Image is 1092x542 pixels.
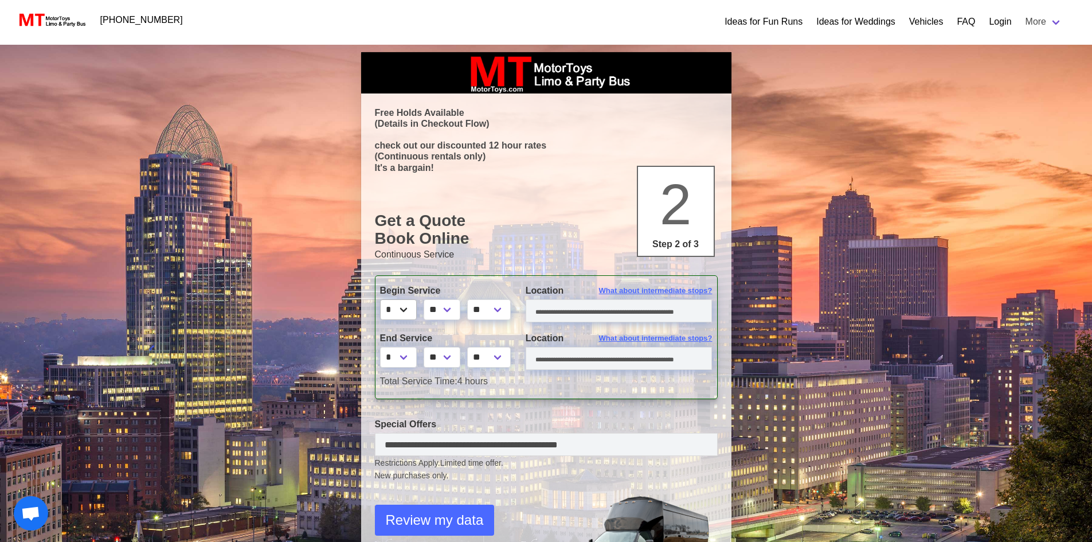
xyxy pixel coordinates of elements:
[380,284,508,298] label: Begin Service
[93,9,190,32] a: [PHONE_NUMBER]
[386,510,484,531] span: Review my data
[371,375,721,388] div: 4 hours
[16,12,87,28] img: MotorToys Logo
[660,172,692,236] span: 2
[725,15,803,29] a: Ideas for Fun Runs
[375,418,718,431] label: Special Offers
[957,15,975,29] a: FAQ
[380,376,457,386] span: Total Service Time:
[989,15,1011,29] a: Login
[380,332,508,345] label: End Service
[526,286,564,295] span: Location
[375,140,718,151] p: check out our discounted 12 hour rates
[375,458,718,482] small: Restrictions Apply.
[816,15,895,29] a: Ideas for Weddings
[375,107,718,118] p: Free Holds Available
[599,333,713,344] span: What about intermediate stops?
[599,285,713,297] span: What about intermediate stops?
[375,470,718,482] span: New purchases only.
[375,151,718,162] p: (Continuous rentals only)
[375,505,495,536] button: Review my data
[526,333,564,343] span: Location
[643,237,709,251] p: Step 2 of 3
[375,162,718,173] p: It's a bargain!
[440,457,503,469] span: Limited time offer.
[375,118,718,129] p: (Details in Checkout Flow)
[460,52,632,93] img: box_logo_brand.jpeg
[909,15,944,29] a: Vehicles
[375,212,718,248] h1: Get a Quote Book Online
[14,496,48,531] a: Open chat
[375,248,718,262] p: Continuous Service
[1019,10,1069,33] a: More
